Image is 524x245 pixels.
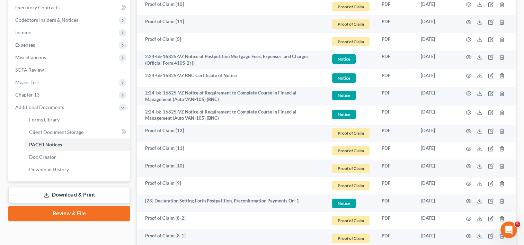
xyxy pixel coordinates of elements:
[15,54,46,60] span: Miscellaneous
[332,216,370,225] span: Proof of Claim
[376,87,415,106] td: PDF
[29,117,60,122] span: Forms Library
[415,15,458,33] td: [DATE]
[15,92,39,98] span: Chapter 13
[137,125,326,142] td: Proof of Claim [12]
[415,125,458,142] td: [DATE]
[331,36,371,47] a: Proof of Claim
[415,106,458,125] td: [DATE]
[15,79,39,85] span: Means Test
[332,19,370,29] span: Proof of Claim
[331,145,371,156] a: Proof of Claim
[415,51,458,70] td: [DATE]
[376,125,415,142] td: PDF
[331,1,371,12] a: Proof of Claim
[331,233,371,244] a: Proof of Claim
[415,194,458,212] td: [DATE]
[332,110,356,119] span: Notice
[331,109,371,120] a: Notice
[331,215,371,226] a: Proof of Claim
[332,146,370,155] span: Proof of Claim
[332,37,370,46] span: Proof of Claim
[515,221,520,227] span: 5
[376,160,415,177] td: PDF
[29,142,62,147] span: PACER Notices
[331,198,371,209] a: Notice
[332,2,370,11] span: Proof of Claim
[376,177,415,194] td: PDF
[415,212,458,229] td: [DATE]
[24,151,130,163] a: Doc Creator
[331,72,371,84] a: Notice
[415,87,458,106] td: [DATE]
[332,73,356,83] span: Notice
[415,160,458,177] td: [DATE]
[415,177,458,194] td: [DATE]
[137,212,326,229] td: Proof of Claim [8-2]
[24,163,130,176] a: Download History
[137,15,326,33] td: Proof of Claim [11]
[331,180,371,191] a: Proof of Claim
[137,194,326,212] td: [23] Declaration Setting Forth Postpetition, Preconfirmation Payments On: 1
[376,194,415,212] td: PDF
[137,69,326,87] td: 2:24-bk-16825-VZ BNC Certificate of Notice
[15,104,64,110] span: Additional Documents
[15,4,60,10] span: Executory Contracts
[331,18,371,30] a: Proof of Claim
[331,127,371,139] a: Proof of Claim
[332,91,356,100] span: Notice
[15,29,31,35] span: Income
[24,138,130,151] a: PACER Notices
[137,142,326,160] td: Proof of Claim [11]
[24,114,130,126] a: Forms Library
[332,181,370,190] span: Proof of Claim
[332,164,370,173] span: Proof of Claim
[415,33,458,51] td: [DATE]
[15,42,35,48] span: Expenses
[137,87,326,106] td: 2:24-bk-16825-VZ Notice of Requirement to Complete Course in Financial Management (Auto VAN-105) ...
[10,1,130,14] a: Executory Contracts
[331,53,371,65] a: Notice
[332,234,370,243] span: Proof of Claim
[15,67,44,73] span: SOFA Review
[10,64,130,76] a: SOFA Review
[137,51,326,70] td: 2:24-bk-16825-VZ Notice of Postpetition Mortgage Fees, Expenses, and Charges (Official Form 410S-...
[376,106,415,125] td: PDF
[137,33,326,51] td: Proof of Claim [5]
[376,212,415,229] td: PDF
[15,17,78,23] span: Codebtors Insiders & Notices
[376,69,415,87] td: PDF
[8,206,130,221] a: Review & File
[376,51,415,70] td: PDF
[500,221,517,238] iframe: Intercom live chat
[415,142,458,160] td: [DATE]
[331,90,371,101] a: Notice
[24,126,130,138] a: Client Document Storage
[376,15,415,33] td: PDF
[137,160,326,177] td: Proof of Claim [10]
[29,166,69,172] span: Download History
[29,129,83,135] span: Client Document Storage
[8,187,130,203] a: Download & Print
[331,163,371,174] a: Proof of Claim
[415,69,458,87] td: [DATE]
[332,54,356,64] span: Notice
[332,199,356,208] span: Notice
[376,142,415,160] td: PDF
[376,33,415,51] td: PDF
[137,106,326,125] td: 2:24-bk-16825-VZ Notice of Requirement to Complete Course in Financial Management (Auto VAN-105) ...
[332,128,370,138] span: Proof of Claim
[29,154,56,160] span: Doc Creator
[137,177,326,194] td: Proof of Claim [9]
